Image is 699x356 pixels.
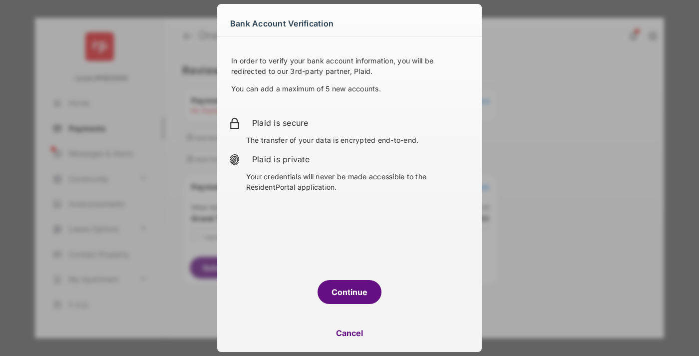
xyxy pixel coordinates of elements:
[252,153,470,165] h2: Plaid is private
[318,280,381,304] button: Continue
[252,117,470,129] h2: Plaid is secure
[231,55,468,76] p: In order to verify your bank account information, you will be redirected to our 3rd-party partner...
[231,83,468,94] p: You can add a maximum of 5 new accounts.
[246,135,470,145] p: The transfer of your data is encrypted end-to-end.
[217,321,482,345] button: Cancel
[230,15,334,31] span: Bank Account Verification
[246,171,470,192] p: Your credentials will never be made accessible to the ResidentPortal application.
